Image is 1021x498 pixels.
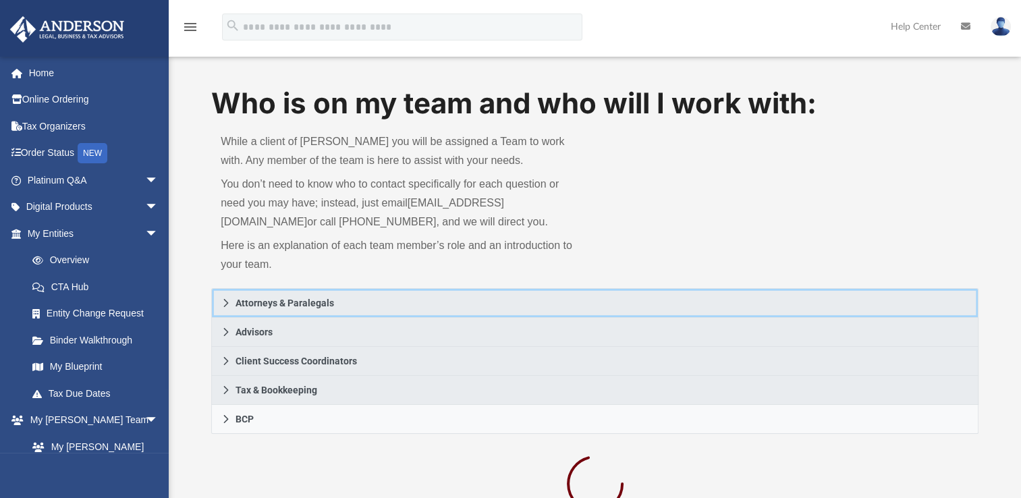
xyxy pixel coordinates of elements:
[236,385,317,395] span: Tax & Bookkeeping
[145,220,172,248] span: arrow_drop_down
[6,16,128,43] img: Anderson Advisors Platinum Portal
[236,327,273,337] span: Advisors
[221,175,585,231] p: You don’t need to know who to contact specifically for each question or need you may have; instea...
[225,18,240,33] i: search
[78,143,107,163] div: NEW
[236,414,254,424] span: BCP
[19,247,179,274] a: Overview
[9,220,179,247] a: My Entitiesarrow_drop_down
[236,298,334,308] span: Attorneys & Paralegals
[211,347,978,376] a: Client Success Coordinators
[211,84,978,123] h1: Who is on my team and who will I work with:
[9,59,179,86] a: Home
[211,405,978,434] a: BCP
[221,236,585,274] p: Here is an explanation of each team member’s role and an introduction to your team.
[9,194,179,221] a: Digital Productsarrow_drop_down
[9,86,179,113] a: Online Ordering
[145,407,172,435] span: arrow_drop_down
[145,167,172,194] span: arrow_drop_down
[9,167,179,194] a: Platinum Q&Aarrow_drop_down
[9,407,172,434] a: My [PERSON_NAME] Teamarrow_drop_down
[991,17,1011,36] img: User Pic
[211,376,978,405] a: Tax & Bookkeeping
[19,273,179,300] a: CTA Hub
[19,433,165,476] a: My [PERSON_NAME] Team
[236,356,357,366] span: Client Success Coordinators
[182,26,198,35] a: menu
[211,318,978,347] a: Advisors
[19,380,179,407] a: Tax Due Dates
[9,140,179,167] a: Order StatusNEW
[19,354,172,381] a: My Blueprint
[221,132,585,170] p: While a client of [PERSON_NAME] you will be assigned a Team to work with. Any member of the team ...
[182,19,198,35] i: menu
[221,197,504,227] a: [EMAIL_ADDRESS][DOMAIN_NAME]
[145,194,172,221] span: arrow_drop_down
[19,327,179,354] a: Binder Walkthrough
[19,300,179,327] a: Entity Change Request
[211,288,978,318] a: Attorneys & Paralegals
[9,113,179,140] a: Tax Organizers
